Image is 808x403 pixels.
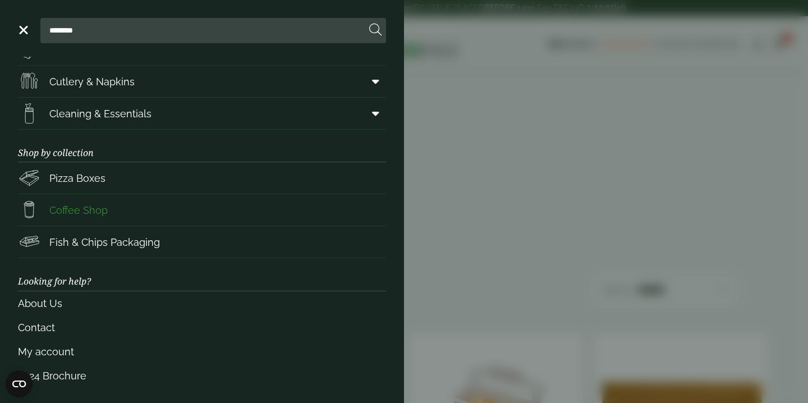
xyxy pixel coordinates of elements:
[18,315,386,340] a: Contact
[49,203,108,218] span: Coffee Shop
[18,340,386,364] a: My account
[18,364,386,388] a: 2024 Brochure
[18,162,386,194] a: Pizza Boxes
[18,291,386,315] a: About Us
[18,102,40,125] img: open-wipe.svg
[18,199,40,221] img: HotDrink_paperCup.svg
[49,74,135,89] span: Cutlery & Napkins
[18,231,40,253] img: FishNchip_box.svg
[18,98,386,129] a: Cleaning & Essentials
[18,194,386,226] a: Coffee Shop
[18,70,40,93] img: Cutlery.svg
[6,370,33,397] button: Open CMP widget
[18,130,386,162] h3: Shop by collection
[49,171,105,186] span: Pizza Boxes
[18,258,386,291] h3: Looking for help?
[18,167,40,189] img: Pizza_boxes.svg
[18,66,386,97] a: Cutlery & Napkins
[18,226,386,258] a: Fish & Chips Packaging
[49,106,151,121] span: Cleaning & Essentials
[49,235,160,250] span: Fish & Chips Packaging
